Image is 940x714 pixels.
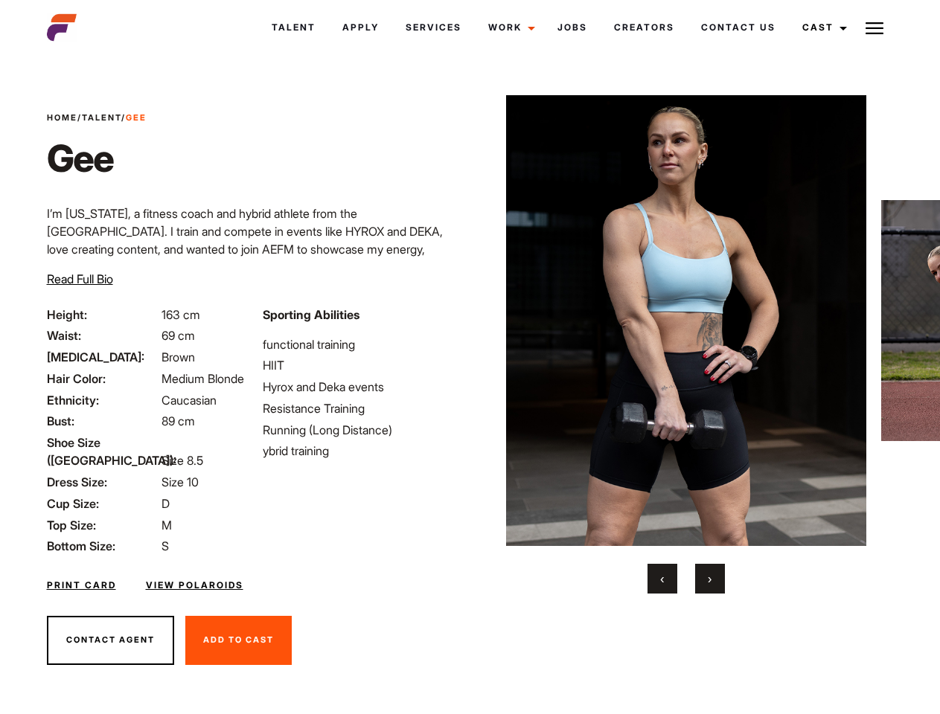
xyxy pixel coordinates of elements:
a: Jobs [544,7,601,48]
span: S [162,538,169,553]
span: Bottom Size: [47,537,159,555]
a: Contact Us [688,7,789,48]
h1: Gee [47,136,147,181]
span: Height: [47,306,159,324]
span: Top Size: [47,516,159,534]
li: functional training [263,335,461,353]
span: 163 cm [162,307,200,322]
li: Resistance Training [263,399,461,417]
span: Bust: [47,412,159,430]
img: Burger icon [866,19,883,37]
span: Ethnicity: [47,391,159,409]
span: [MEDICAL_DATA]: [47,348,159,366]
a: Print Card [47,579,116,592]
span: Cup Size: [47,495,159,512]
a: View Polaroids [146,579,243,592]
span: Previous [660,571,664,586]
span: Add To Cast [203,634,274,645]
a: Apply [329,7,392,48]
a: Creators [601,7,688,48]
strong: Sporting Abilities [263,307,359,322]
span: Waist: [47,327,159,344]
span: M [162,518,172,533]
span: Brown [162,350,195,364]
li: HIIT [263,356,461,374]
li: Hyrox and Deka events [263,378,461,396]
li: Running (Long Distance) [263,421,461,439]
span: Medium Blonde [162,371,244,386]
span: Size 10 [162,475,199,489]
span: Read Full Bio [47,271,113,286]
a: Talent [258,7,329,48]
a: Home [47,112,77,123]
button: Read Full Bio [47,270,113,288]
a: Work [475,7,544,48]
span: Caucasian [162,393,217,408]
strong: Gee [126,112,147,123]
span: / / [47,112,147,124]
span: Next [708,571,712,586]
span: Hair Color: [47,370,159,387]
span: 69 cm [162,328,195,343]
a: Cast [789,7,856,48]
img: cropped-aefm-brand-fav-22-square.png [47,13,77,42]
span: 89 cm [162,414,195,428]
li: ybrid training [263,442,461,460]
button: Contact Agent [47,616,174,665]
span: D [162,496,170,511]
button: Add To Cast [185,616,292,665]
span: Shoe Size ([GEOGRAPHIC_DATA]): [47,434,159,469]
span: Size 8.5 [162,453,203,468]
a: Talent [82,112,121,123]
p: I’m [US_STATE], a fitness coach and hybrid athlete from the [GEOGRAPHIC_DATA]. I train and compet... [47,205,461,276]
span: Dress Size: [47,473,159,491]
a: Services [392,7,475,48]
